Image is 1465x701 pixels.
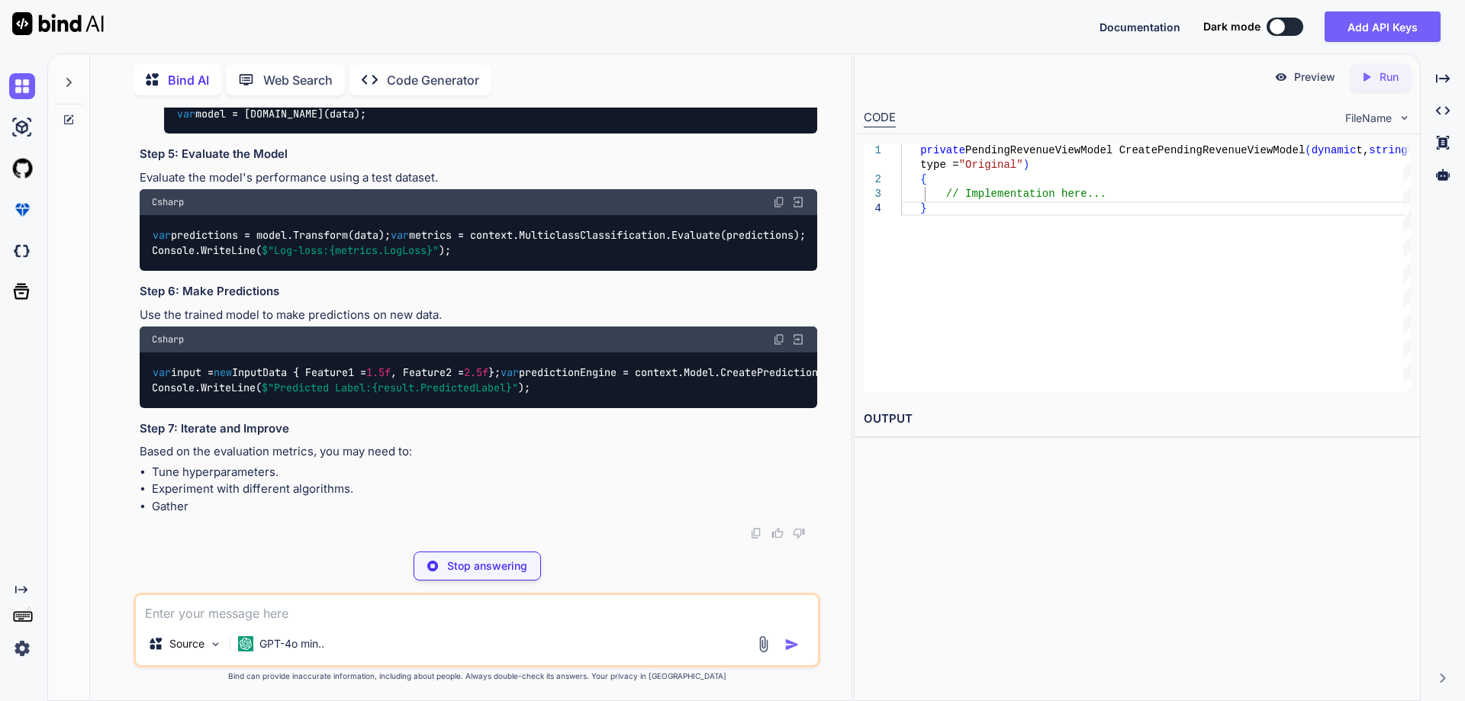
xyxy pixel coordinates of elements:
code: input = InputData { Feature1 = , Feature2 = }; predictionEngine = context.Model.CreatePredictionE... [152,365,1312,396]
p: Bind AI [168,71,209,89]
span: 1.5f [366,365,391,379]
span: {result.PredictedLabel} [372,381,512,395]
span: // Implementation here... [945,188,1106,200]
span: $"Predicted Label: " [262,381,518,395]
span: "Original" [958,159,1022,171]
span: ( [1305,144,1311,156]
span: Dark mode [1203,19,1261,34]
button: Documentation [1100,19,1180,35]
span: Csharp [152,196,184,208]
code: model = [DOMAIN_NAME](data); [176,106,368,122]
img: premium [9,197,35,223]
span: var [177,107,195,121]
img: Open in Browser [791,195,805,209]
img: githubLight [9,156,35,182]
img: dislike [793,527,805,539]
button: Add API Keys [1325,11,1441,42]
h3: Step 7: Iterate and Improve [140,420,817,438]
span: { [920,173,926,185]
span: Documentation [1100,21,1180,34]
h3: Step 6: Make Predictions [140,283,817,301]
p: Evaluate the model's performance using a test dataset. [140,169,817,187]
span: odel [1279,144,1305,156]
span: t, [1356,144,1369,156]
img: Bind AI [12,12,104,35]
li: Experiment with different algorithms. [152,481,817,498]
img: copy [773,196,785,208]
li: Tune hyperparameters. [152,464,817,481]
div: 1 [864,143,881,158]
li: Gather [152,498,817,516]
div: CODE [864,109,896,127]
p: Code Generator [387,71,479,89]
p: Source [169,636,204,651]
img: settings [9,635,35,661]
img: preview [1274,70,1288,84]
span: {metrics.LogLoss} [329,244,433,258]
span: new [214,365,232,379]
span: type = [920,159,958,171]
div: 4 [864,201,881,216]
span: Csharp [152,333,184,346]
img: Pick Models [209,638,222,651]
p: GPT-4o min.. [259,636,324,651]
img: ai-studio [9,114,35,140]
img: chevron down [1398,111,1411,124]
img: Open in Browser [791,333,805,346]
span: private [920,144,965,156]
span: string [1369,144,1407,156]
span: var [153,228,171,242]
p: Based on the evaluation metrics, you may need to: [140,443,817,461]
code: predictions = model.Transform(data); metrics = context.MulticlassClassification.Evaluate(predicti... [152,227,806,259]
img: icon [784,637,800,652]
img: like [771,527,784,539]
span: } [920,202,926,214]
span: PendingRevenueViewModel CreatePendingRevenueViewM [965,144,1280,156]
div: 2 [864,172,881,187]
span: FileName [1345,111,1392,126]
span: 2.5f [464,365,488,379]
p: Stop answering [447,558,527,574]
p: Run [1380,69,1399,85]
p: Web Search [263,71,333,89]
span: dynamic [1311,144,1356,156]
span: var [501,365,519,379]
p: Preview [1294,69,1335,85]
p: Bind can provide inaccurate information, including about people. Always double-check its answers.... [134,670,820,682]
h3: Step 5: Evaluate the Model [140,146,817,163]
img: darkCloudIdeIcon [9,238,35,264]
img: copy [773,333,785,346]
img: copy [750,527,762,539]
span: ) [1022,159,1029,171]
img: attachment [755,635,772,653]
p: Use the trained model to make predictions on new data. [140,307,817,324]
h2: OUTPUT [855,401,1420,437]
span: var [391,228,409,242]
span: var [153,365,171,379]
span: $"Log-loss: " [262,244,439,258]
div: 3 [864,187,881,201]
img: GPT-4o mini [238,636,253,651]
img: chat [9,73,35,99]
